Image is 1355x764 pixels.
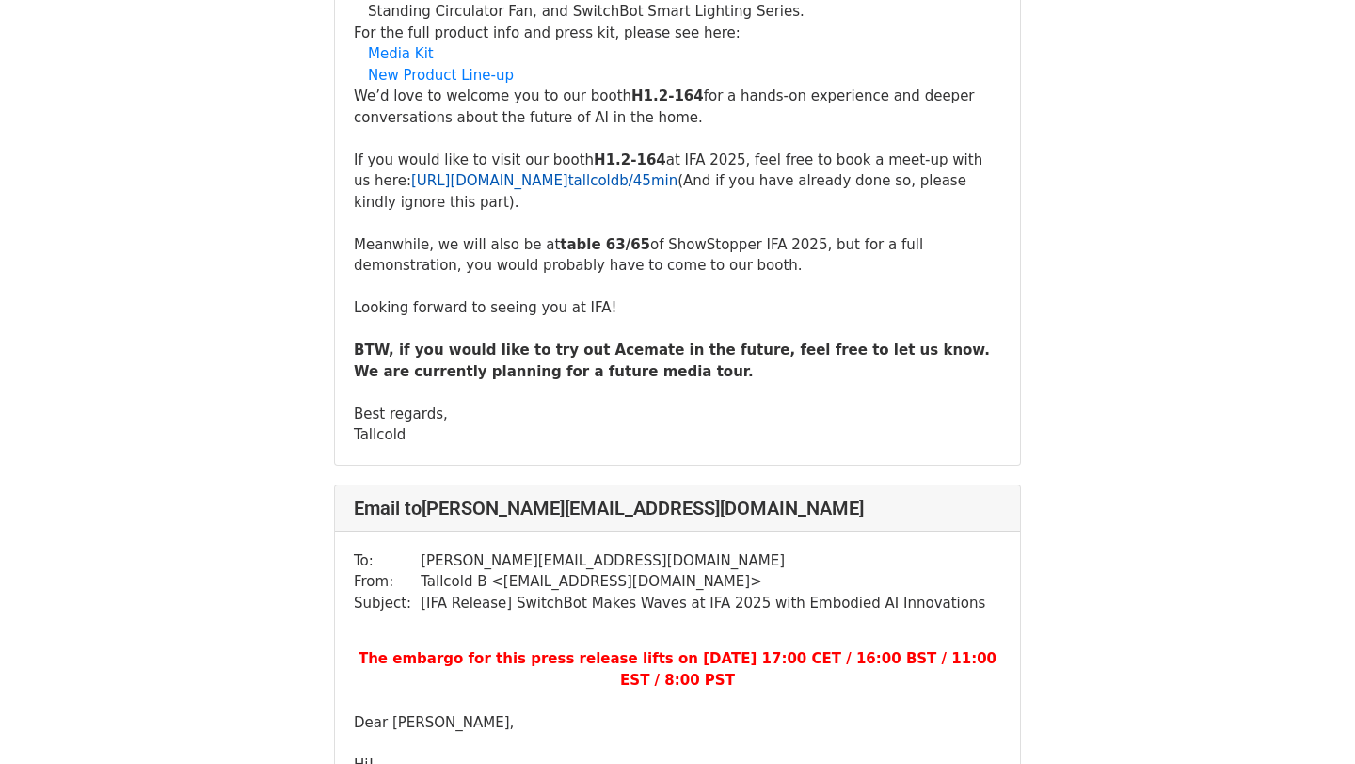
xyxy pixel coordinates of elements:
div: Meanwhile, we will also be at of ShowStopper IFA 2025, but for a full demonstration, you would pr... [354,234,1001,277]
div: For the full product info and press kit, please see here: [354,23,1001,44]
a: New Product Line-up [368,67,514,84]
b: H1.2-164 [594,151,666,168]
b: H1.2-164 [631,88,704,104]
td: [IFA Release] SwitchBot Makes Waves at IFA 2025 with Embodied AI Innovations [421,593,985,614]
td: [PERSON_NAME][EMAIL_ADDRESS][DOMAIN_NAME] [421,550,985,572]
td: From: [354,571,421,593]
a: Media Kit [368,45,434,62]
div: Looking forward to seeing you at IFA! [354,297,1001,319]
iframe: Chat Widget [1261,674,1355,764]
div: If you would like to visit our booth at IFA 2025, feel free to book a meet-up with us here: (And ... [354,150,1001,214]
div: Best regards, [354,404,1001,425]
a: [URL][DOMAIN_NAME]tallcoldb/45min [411,172,677,189]
div: Tallcold [354,424,1001,446]
td: Tallcold B < [EMAIL_ADDRESS][DOMAIN_NAME] > [421,571,985,593]
b: BTW, if you would like to try out Acemate in the future, feel free to let us know. We are current... [354,342,990,380]
div: 聊天小组件 [1261,674,1355,764]
font: The embargo for this press release lifts on [DATE] 17:00 CET / 16:00 BST / 11:00 EST / 8:00 PST [359,650,996,689]
td: Subject: [354,593,421,614]
h4: Email to [PERSON_NAME][EMAIL_ADDRESS][DOMAIN_NAME] [354,497,1001,519]
b: table 63/65 [560,236,650,253]
div: We’d love to welcome you to our booth for a hands-on experience and deeper conversations about th... [354,86,1001,128]
td: To: [354,550,421,572]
